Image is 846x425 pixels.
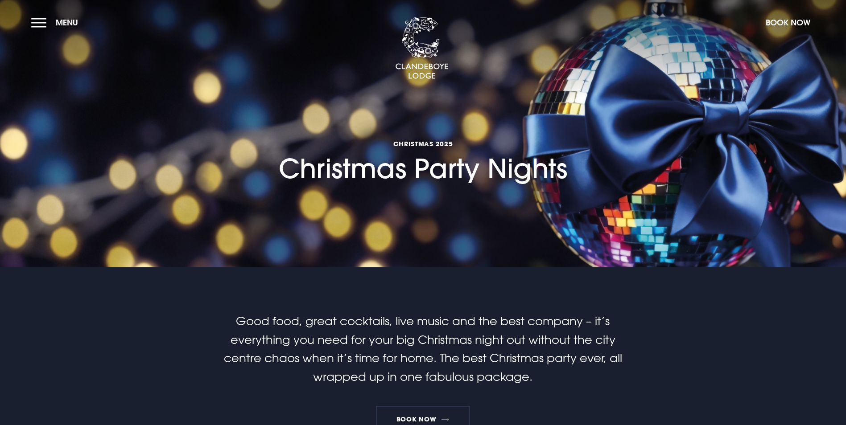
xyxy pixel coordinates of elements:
[279,139,567,148] span: Christmas 2025
[31,13,83,32] button: Menu
[761,13,815,32] button: Book Now
[210,312,635,386] p: Good food, great cocktails, live music and the best company – it’s everything you need for your b...
[279,87,567,185] h1: Christmas Party Nights
[395,17,449,80] img: Clandeboye Lodge
[56,17,78,28] span: Menu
